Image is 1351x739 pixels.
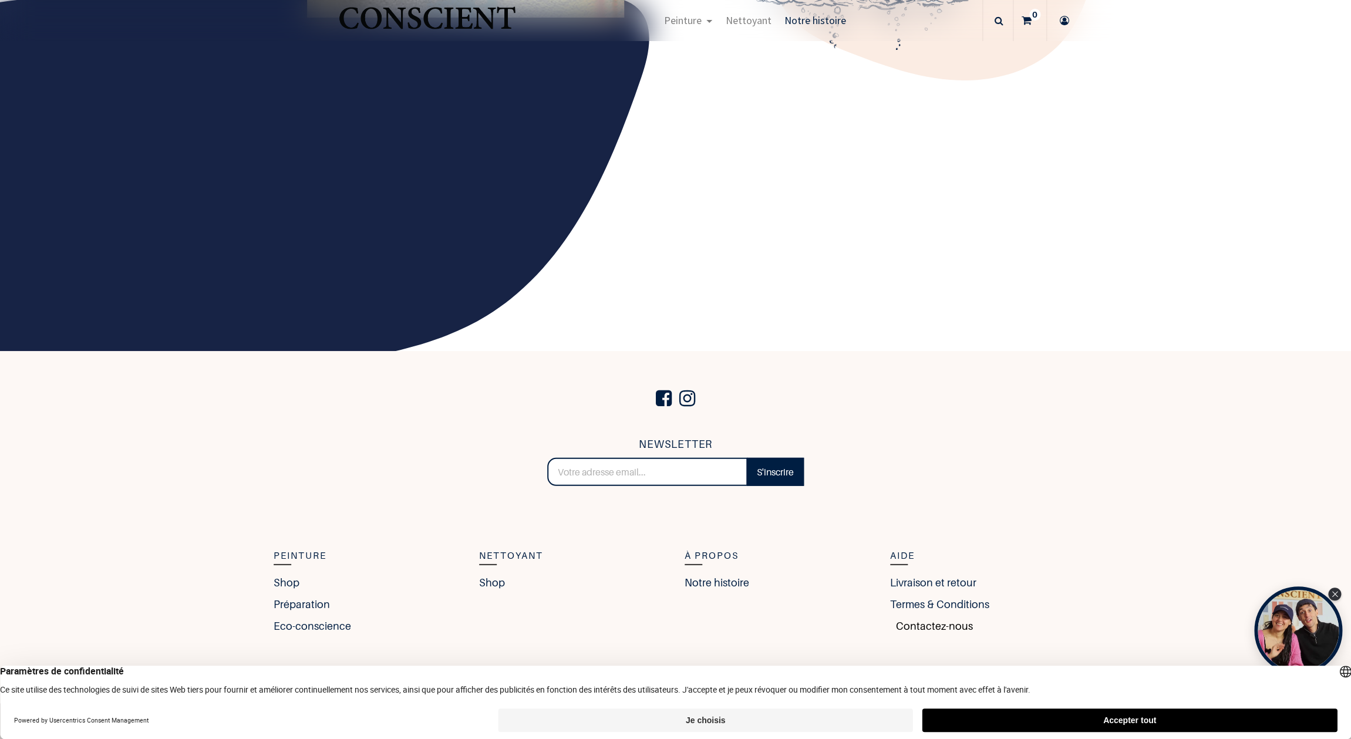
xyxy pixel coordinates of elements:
[274,548,461,563] h5: Peinture
[890,596,989,612] a: Termes & Conditions
[274,575,299,590] a: Shop
[1254,586,1342,674] div: Open Tolstoy widget
[1029,9,1040,21] sup: 0
[1291,663,1346,718] iframe: Tidio Chat
[890,575,976,590] a: Livraison et retour
[685,575,749,590] a: Notre histoire
[890,548,1078,563] h5: Aide
[685,548,872,563] h5: à Propos
[663,14,701,27] span: Peinture
[547,436,804,453] h5: NEWSLETTER
[890,618,973,634] a: Contactez-nous
[274,596,330,612] a: Préparation
[1254,586,1342,674] div: Open Tolstoy
[274,618,351,634] a: Eco-conscience
[479,548,667,563] h5: Nettoyant
[747,458,804,486] a: S'inscrire
[1328,588,1341,600] div: Close Tolstoy widget
[784,14,846,27] span: Notre histoire
[479,575,505,590] a: Shop
[547,458,747,486] input: Votre adresse email...
[1254,586,1342,674] div: Tolstoy bubble widget
[725,14,771,27] span: Nettoyant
